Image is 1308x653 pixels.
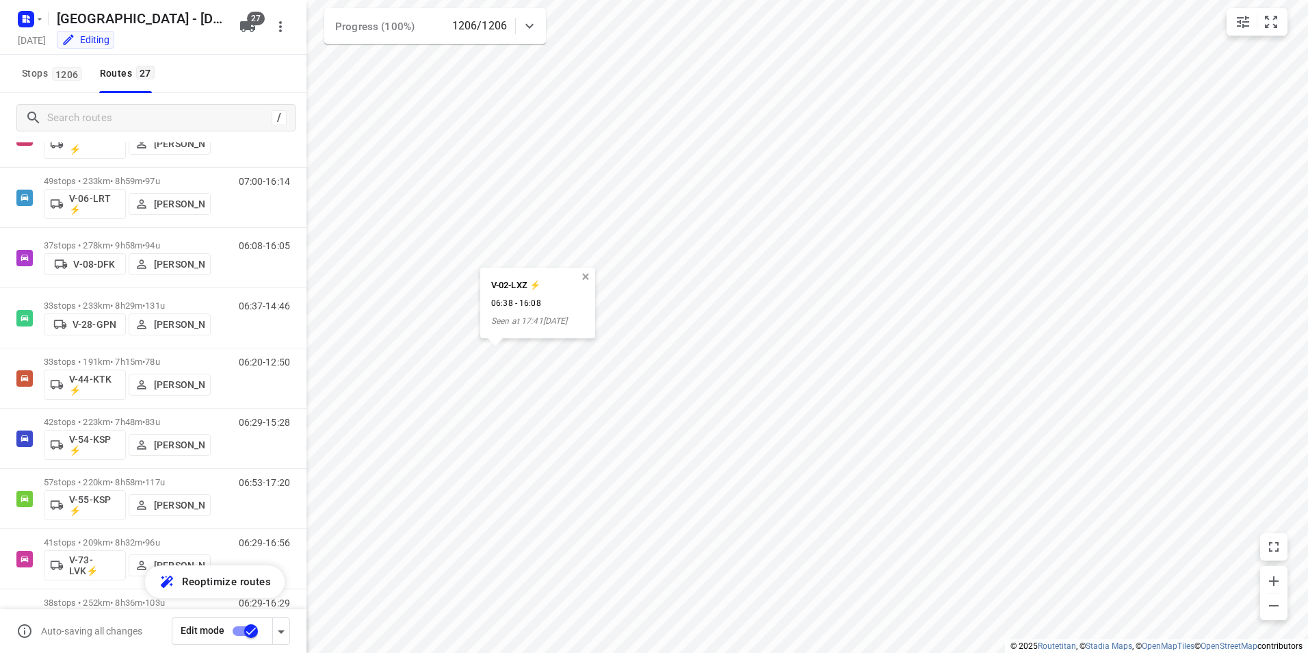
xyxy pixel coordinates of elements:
span: 103u [145,598,165,608]
li: © 2025 , © , © © contributors [1010,641,1303,651]
div: Progress (100%)1206/1206 [324,8,546,44]
span: 1206 [52,67,82,81]
div: Seen at 17:41[DATE] [491,316,567,327]
p: V-28-GPN [73,319,116,330]
div: You are currently in edit mode. [62,33,109,47]
button: [PERSON_NAME] [129,253,211,275]
span: • [142,357,145,367]
button: V-54-KSP ⚡ [44,430,126,460]
h5: Project date [12,32,51,48]
p: [PERSON_NAME] [154,560,205,571]
p: Auto-saving all changes [41,626,142,637]
p: 1206/1206 [452,18,507,34]
a: OpenMapTiles [1142,641,1194,651]
p: [PERSON_NAME] [154,199,205,209]
p: 33 stops • 233km • 8h29m [44,300,211,311]
input: Search routes [47,107,272,129]
p: 06:20-12:50 [239,357,290,368]
button: V-73-LVK⚡ [44,550,126,580]
span: • [142,598,145,608]
p: V-73-LVK⚡ [69,554,120,576]
p: 06:29-16:29 [239,598,290,609]
p: V-08-DFK [73,259,115,270]
span: 27 [247,12,265,25]
button: 27 [234,13,261,40]
span: 83u [145,417,159,427]
span: • [142,176,145,186]
span: 117u [145,477,165,487]
div: small contained button group [1227,8,1287,36]
span: • [142,240,145,251]
button: V-05-LRT ⚡ [44,129,126,159]
p: V-05-LRT ⚡ [69,133,120,155]
span: • [142,477,145,487]
button: Reoptimize routes [145,565,285,598]
span: Stops [22,65,86,82]
span: 78u [145,357,159,367]
a: Routetitan [1038,641,1076,651]
h5: Rename [51,8,228,29]
div: Driver app settings [273,622,289,639]
div: Routes [100,65,159,82]
p: V-44-KTK ⚡ [69,374,120,396]
span: Edit mode [181,625,224,636]
button: [PERSON_NAME] [129,554,211,576]
button: Fit zoom [1257,8,1285,36]
span: Progress (100%) [335,21,415,33]
p: 07:00-16:14 [239,176,290,187]
span: 27 [136,66,155,79]
button: V-06-LRT ⚡ [44,189,126,219]
div: / [272,110,287,125]
p: 06:29-16:56 [239,537,290,548]
p: [PERSON_NAME] [154,379,205,390]
button: [PERSON_NAME] [129,494,211,516]
p: 38 stops • 252km • 8h36m [44,598,211,608]
button: [PERSON_NAME] [129,374,211,396]
span: 97u [145,176,159,186]
p: 49 stops • 233km • 8h59m [44,176,211,186]
span: • [142,537,145,548]
span: 96u [145,537,159,548]
button: V-55-KSP ⚡ [44,490,126,520]
p: 42 stops • 223km • 7h48m [44,417,211,427]
p: V-54-KSP ⚡ [69,434,120,456]
p: 37 stops • 278km • 9h58m [44,240,211,251]
button: V-28-GPN [44,313,126,335]
button: V-44-KTK ⚡ [44,370,126,400]
p: 41 stops • 209km • 8h32m [44,537,211,548]
p: [PERSON_NAME] [154,138,205,149]
a: OpenStreetMap [1201,641,1257,651]
p: [PERSON_NAME] [154,500,205,511]
button: V-08-DFK [44,253,126,275]
p: [PERSON_NAME] [154,259,205,270]
button: [PERSON_NAME] [129,434,211,456]
span: 131u [145,300,165,311]
div: V-02-LXZ ⚡ [491,279,567,292]
a: Stadia Maps [1086,641,1132,651]
p: V-55-KSP ⚡ [69,494,120,516]
p: 06:29-15:28 [239,417,290,428]
p: 33 stops • 191km • 7h15m [44,357,211,367]
p: 06:08-16:05 [239,240,290,251]
p: 57 stops • 220km • 8h58m [44,477,211,487]
span: • [142,417,145,427]
button: [PERSON_NAME] [129,313,211,335]
button: [PERSON_NAME] [129,133,211,155]
span: • [142,300,145,311]
div: 06:38 - 16:08 [491,298,567,310]
span: 94u [145,240,159,251]
button: Map settings [1229,8,1257,36]
button: [PERSON_NAME] [129,193,211,215]
p: V-06-LRT ⚡ [69,193,120,215]
p: [PERSON_NAME] [154,439,205,450]
p: [PERSON_NAME] [154,319,205,330]
p: 06:37-14:46 [239,300,290,311]
p: 06:53-17:20 [239,477,290,488]
span: Reoptimize routes [182,573,271,591]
